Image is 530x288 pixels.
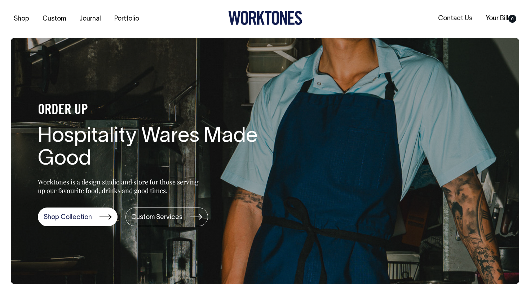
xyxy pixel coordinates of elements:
a: Shop Collection [38,208,118,226]
a: Shop [11,13,32,25]
a: Portfolio [111,13,142,25]
a: Journal [76,13,104,25]
a: Custom [40,13,69,25]
a: Contact Us [435,13,475,25]
p: Worktones is a design studio and store for those serving up our favourite food, drinks and good t... [38,178,202,195]
h1: Hospitality Wares Made Good [38,125,269,171]
a: Your Bill0 [483,13,519,25]
h4: ORDER UP [38,103,269,118]
span: 0 [508,15,516,23]
a: Custom Services [125,208,208,226]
